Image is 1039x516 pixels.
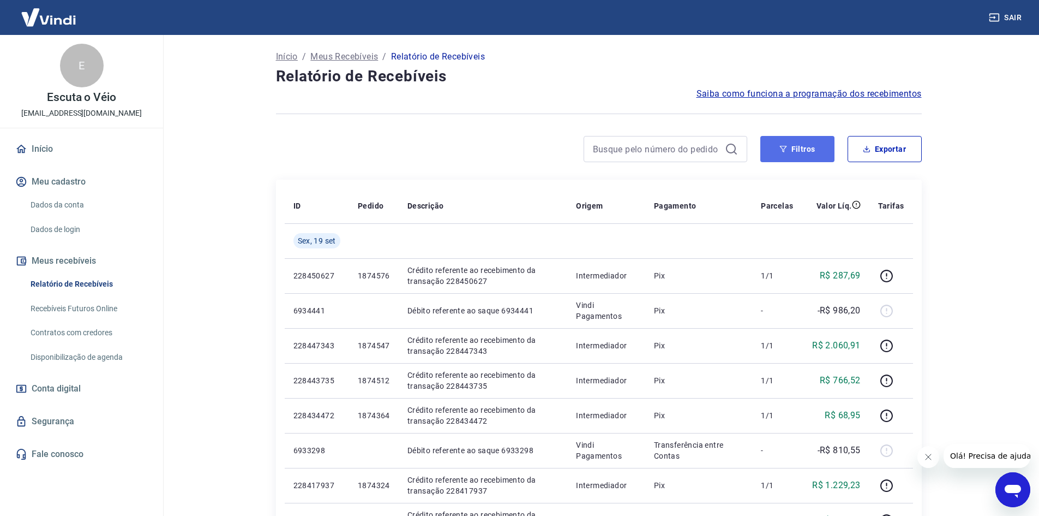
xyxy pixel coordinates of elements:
[654,375,743,386] p: Pix
[26,322,150,344] a: Contratos com credores
[26,194,150,216] a: Dados da conta
[13,137,150,161] a: Início
[293,200,301,211] p: ID
[761,340,793,351] p: 1/1
[825,409,860,422] p: R$ 68,95
[293,375,340,386] p: 228443735
[654,410,743,421] p: Pix
[761,410,793,421] p: 1/1
[407,475,558,496] p: Crédito referente ao recebimento da transação 228417937
[987,8,1026,28] button: Sair
[26,273,150,295] a: Relatório de Recebíveis
[407,405,558,426] p: Crédito referente ao recebimento da transação 228434472
[917,446,939,468] iframe: Fechar mensagem
[7,8,92,16] span: Olá! Precisa de ajuda?
[760,136,834,162] button: Filtros
[654,200,696,211] p: Pagamento
[358,480,390,491] p: 1874324
[878,200,904,211] p: Tarifas
[310,50,378,63] a: Meus Recebíveis
[576,480,636,491] p: Intermediador
[407,305,558,316] p: Débito referente ao saque 6934441
[13,249,150,273] button: Meus recebíveis
[576,270,636,281] p: Intermediador
[26,298,150,320] a: Recebíveis Futuros Online
[293,480,340,491] p: 228417937
[407,200,444,211] p: Descrição
[391,50,485,63] p: Relatório de Recebíveis
[13,442,150,466] a: Fale conosco
[818,304,861,317] p: -R$ 986,20
[302,50,306,63] p: /
[654,305,743,316] p: Pix
[576,410,636,421] p: Intermediador
[576,340,636,351] p: Intermediador
[576,375,636,386] p: Intermediador
[820,374,861,387] p: R$ 766,52
[407,265,558,287] p: Crédito referente ao recebimento da transação 228450627
[761,375,793,386] p: 1/1
[298,235,336,246] span: Sex, 19 set
[696,87,922,100] a: Saiba como funciona a programação dos recebimentos
[848,136,922,162] button: Exportar
[13,377,150,401] a: Conta digital
[358,200,383,211] p: Pedido
[32,381,81,396] span: Conta digital
[276,66,922,87] h4: Relatório de Recebíveis
[13,170,150,194] button: Meu cadastro
[812,479,860,492] p: R$ 1.229,23
[276,50,298,63] a: Início
[593,141,720,157] input: Busque pelo número do pedido
[293,445,340,456] p: 6933298
[26,218,150,241] a: Dados de login
[13,410,150,434] a: Segurança
[293,305,340,316] p: 6934441
[818,444,861,457] p: -R$ 810,55
[995,472,1030,507] iframe: Botão para abrir a janela de mensagens
[761,445,793,456] p: -
[407,445,558,456] p: Débito referente ao saque 6933298
[654,480,743,491] p: Pix
[944,444,1030,468] iframe: Mensagem da empresa
[358,340,390,351] p: 1874547
[13,1,84,34] img: Vindi
[407,335,558,357] p: Crédito referente ao recebimento da transação 228447343
[576,200,603,211] p: Origem
[47,92,116,103] p: Escuta o Véio
[293,270,340,281] p: 228450627
[761,305,793,316] p: -
[293,340,340,351] p: 228447343
[358,375,390,386] p: 1874512
[761,480,793,491] p: 1/1
[761,200,793,211] p: Parcelas
[820,269,861,282] p: R$ 287,69
[358,410,390,421] p: 1874364
[654,270,743,281] p: Pix
[812,339,860,352] p: R$ 2.060,91
[382,50,386,63] p: /
[816,200,852,211] p: Valor Líq.
[26,346,150,369] a: Disponibilização de agenda
[654,340,743,351] p: Pix
[761,270,793,281] p: 1/1
[358,270,390,281] p: 1874576
[60,44,104,87] div: E
[21,108,142,119] p: [EMAIL_ADDRESS][DOMAIN_NAME]
[407,370,558,392] p: Crédito referente ao recebimento da transação 228443735
[576,300,636,322] p: Vindi Pagamentos
[576,440,636,461] p: Vindi Pagamentos
[654,440,743,461] p: Transferência entre Contas
[293,410,340,421] p: 228434472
